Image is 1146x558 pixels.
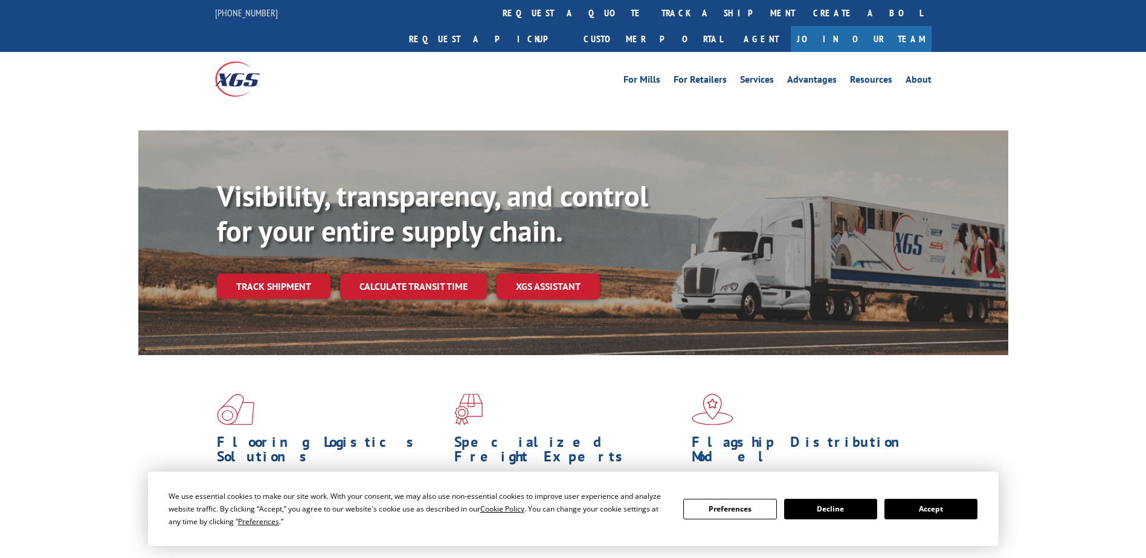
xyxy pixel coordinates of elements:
[215,7,278,19] a: [PHONE_NUMBER]
[850,75,892,88] a: Resources
[784,499,877,519] button: Decline
[340,274,487,300] a: Calculate transit time
[217,274,330,299] a: Track shipment
[732,26,791,52] a: Agent
[497,274,600,300] a: XGS ASSISTANT
[906,75,932,88] a: About
[454,470,683,524] p: From overlength loads to delicate cargo, our experienced staff knows the best way to move your fr...
[575,26,732,52] a: Customer Portal
[217,470,445,513] span: As an industry carrier of choice, XGS has brought innovation and dedication to flooring logistics...
[623,75,660,88] a: For Mills
[884,499,977,519] button: Accept
[217,394,254,425] img: xgs-icon-total-supply-chain-intelligence-red
[217,177,648,249] b: Visibility, transparency, and control for your entire supply chain.
[674,75,727,88] a: For Retailers
[148,472,999,546] div: Cookie Consent Prompt
[480,504,524,514] span: Cookie Policy
[692,394,733,425] img: xgs-icon-flagship-distribution-model-red
[787,75,837,88] a: Advantages
[169,490,669,528] div: We use essential cookies to make our site work. With your consent, we may also use non-essential ...
[791,26,932,52] a: Join Our Team
[454,435,683,470] h1: Specialized Freight Experts
[740,75,774,88] a: Services
[238,516,279,527] span: Preferences
[454,394,483,425] img: xgs-icon-focused-on-flooring-red
[683,499,776,519] button: Preferences
[692,435,920,470] h1: Flagship Distribution Model
[692,470,914,498] span: Our agile distribution network gives you nationwide inventory management on demand.
[400,26,575,52] a: Request a pickup
[217,435,445,470] h1: Flooring Logistics Solutions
